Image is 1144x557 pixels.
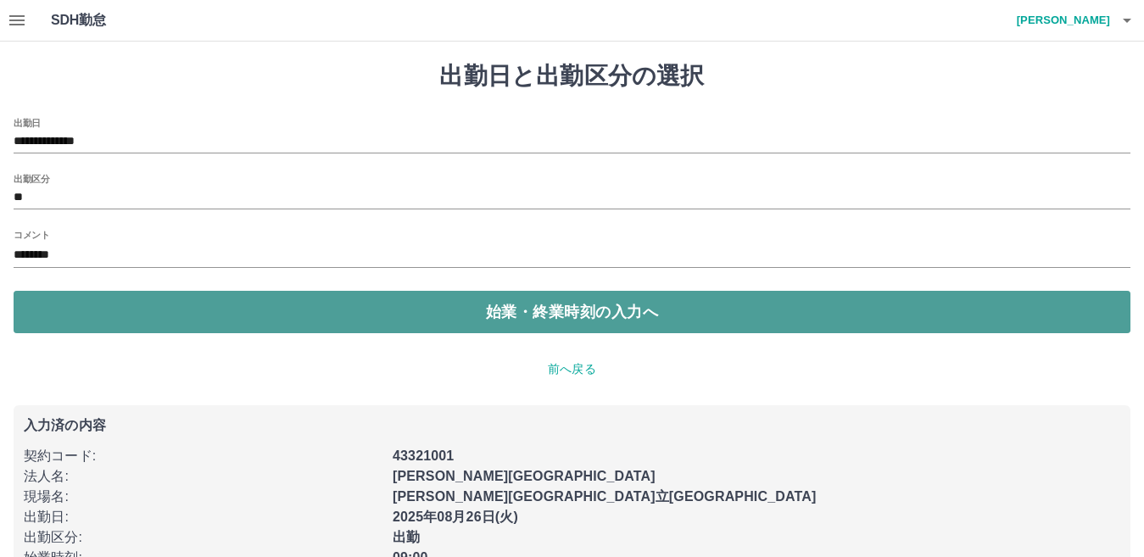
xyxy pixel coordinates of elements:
[393,510,518,524] b: 2025年08月26日(火)
[24,527,382,548] p: 出勤区分 :
[14,228,49,241] label: コメント
[24,466,382,487] p: 法人名 :
[393,530,420,544] b: 出勤
[24,446,382,466] p: 契約コード :
[14,62,1130,91] h1: 出勤日と出勤区分の選択
[14,360,1130,378] p: 前へ戻る
[14,172,49,185] label: 出勤区分
[393,469,656,483] b: [PERSON_NAME][GEOGRAPHIC_DATA]
[14,116,41,129] label: 出勤日
[393,448,454,463] b: 43321001
[14,291,1130,333] button: 始業・終業時刻の入力へ
[24,419,1120,432] p: 入力済の内容
[393,489,816,504] b: [PERSON_NAME][GEOGRAPHIC_DATA]立[GEOGRAPHIC_DATA]
[24,507,382,527] p: 出勤日 :
[24,487,382,507] p: 現場名 :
